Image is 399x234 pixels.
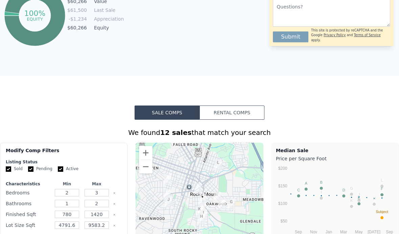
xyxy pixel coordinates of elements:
[93,15,123,23] td: Appreciation
[113,203,116,205] button: Clear
[297,188,300,192] text: C
[280,219,287,224] text: $50
[161,171,174,188] div: 609 S Pine St
[276,154,395,163] div: Price per Square Foot
[6,159,122,165] div: Listing Status
[162,193,175,210] div: 509 Mullins St
[6,210,51,219] div: Finished Sqft
[197,207,210,224] div: 1410 Cypress St
[311,28,390,43] div: This site is protected by reCAPTCHA and the Google and apply.
[113,192,116,194] button: Clear
[212,157,225,173] div: 915 E Holly St
[58,166,63,172] input: Active
[196,191,209,208] div: 708 Cokey Rd
[53,181,80,187] div: Min
[139,160,152,173] button: Zoom out
[191,180,204,197] div: 508 Buena Vista Ave
[193,203,206,220] div: 1301 Branch St
[58,166,78,172] label: Active
[350,198,353,203] text: K
[320,180,322,184] text: B
[211,189,224,206] div: 1028 Hill St
[6,147,122,159] div: Modify Comp Filters
[161,186,173,203] div: 614 Henry St
[354,33,381,37] a: Terms of Service
[216,195,229,212] div: 1221 Hill St
[6,220,51,230] div: Lot Size Sqft
[358,192,360,196] text: J
[342,188,345,192] text: D
[305,181,307,185] text: A
[113,224,116,227] button: Clear
[6,166,11,172] input: Sold
[350,186,353,190] text: G
[195,210,208,227] div: 1525 Hargrove St
[195,200,208,216] div: 1118 Hargrove St
[67,24,87,31] td: $60,266
[113,213,116,216] button: Clear
[358,196,360,200] text: E
[199,106,264,120] button: Rental Comps
[28,166,52,172] label: Pending
[6,166,23,172] label: Sold
[6,188,51,197] div: Bedrooms
[160,128,192,137] strong: 12 sales
[28,166,33,172] input: Pending
[278,201,287,206] text: $100
[67,15,87,23] td: -$1,234
[376,210,388,214] text: Subject
[93,6,123,14] td: Last Sale
[139,146,152,160] button: Zoom in
[381,187,383,191] text: F
[83,181,110,187] div: Max
[273,31,308,42] button: Submit
[381,178,383,182] text: L
[321,190,322,194] text: I
[93,24,123,31] td: Equity
[24,9,46,18] tspan: 100%
[6,199,51,208] div: Bathrooms
[225,196,238,213] div: 1413 Hill St
[135,106,199,120] button: Sale Comps
[67,6,87,14] td: $61,500
[278,166,287,171] text: $200
[276,147,395,154] div: Median Sale
[27,16,43,21] tspan: equity
[373,196,375,200] text: H
[6,181,51,187] div: Characteristics
[278,184,287,188] text: $150
[324,33,346,37] a: Privacy Policy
